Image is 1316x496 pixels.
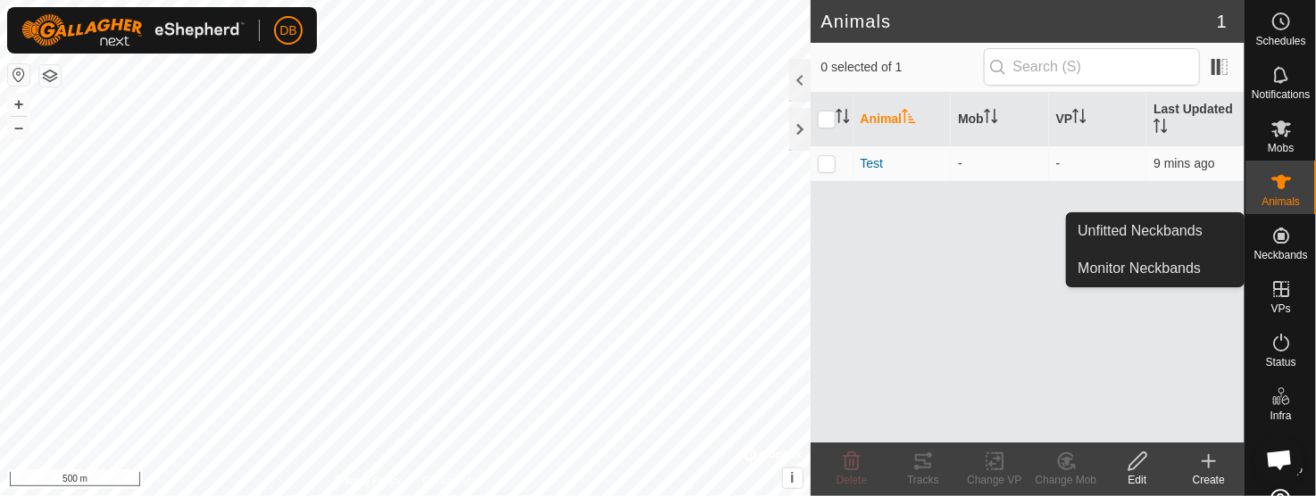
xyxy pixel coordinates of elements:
[1254,250,1307,260] span: Neckbands
[1270,303,1290,314] span: VPs
[1154,121,1168,136] p-sorticon: Activate to sort
[854,93,952,146] th: Animal
[1217,8,1227,35] span: 1
[8,117,29,138] button: –
[984,112,998,126] p-sorticon: Activate to sort
[790,470,794,485] span: i
[279,21,296,40] span: DB
[861,154,884,173] span: Test
[1102,472,1173,488] div: Edit
[1078,258,1201,279] span: Monitor Neckbands
[1259,464,1303,475] span: Heatmap
[821,58,984,77] span: 0 selected of 1
[8,64,29,86] button: Reset Map
[783,468,803,488] button: i
[1067,213,1244,249] a: Unfitted Neckbands
[1255,435,1304,484] div: Open chat
[837,474,868,486] span: Delete
[1067,251,1244,286] a: Monitor Neckbands
[1049,93,1147,146] th: VP
[836,112,850,126] p-sorticon: Activate to sort
[902,112,916,126] p-sorticon: Activate to sort
[422,473,475,489] a: Contact Us
[984,48,1200,86] input: Search (S)
[21,14,245,46] img: Gallagher Logo
[959,472,1030,488] div: Change VP
[1072,112,1087,126] p-sorticon: Activate to sort
[1146,93,1245,146] th: Last Updated
[1078,220,1203,242] span: Unfitted Neckbands
[951,93,1049,146] th: Mob
[1270,410,1291,421] span: Infra
[821,11,1217,32] h2: Animals
[1268,143,1294,153] span: Mobs
[1154,156,1214,170] span: 11 Sept 2025, 2:56 pm
[887,472,959,488] div: Tracks
[1252,89,1310,100] span: Notifications
[1030,472,1102,488] div: Change Mob
[335,473,402,489] a: Privacy Policy
[958,154,1042,173] div: -
[8,94,29,115] button: +
[1056,156,1061,170] app-display-virtual-paddock-transition: -
[1255,36,1305,46] span: Schedules
[1265,357,1295,368] span: Status
[1173,472,1245,488] div: Create
[39,65,61,87] button: Map Layers
[1262,196,1300,207] span: Animals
